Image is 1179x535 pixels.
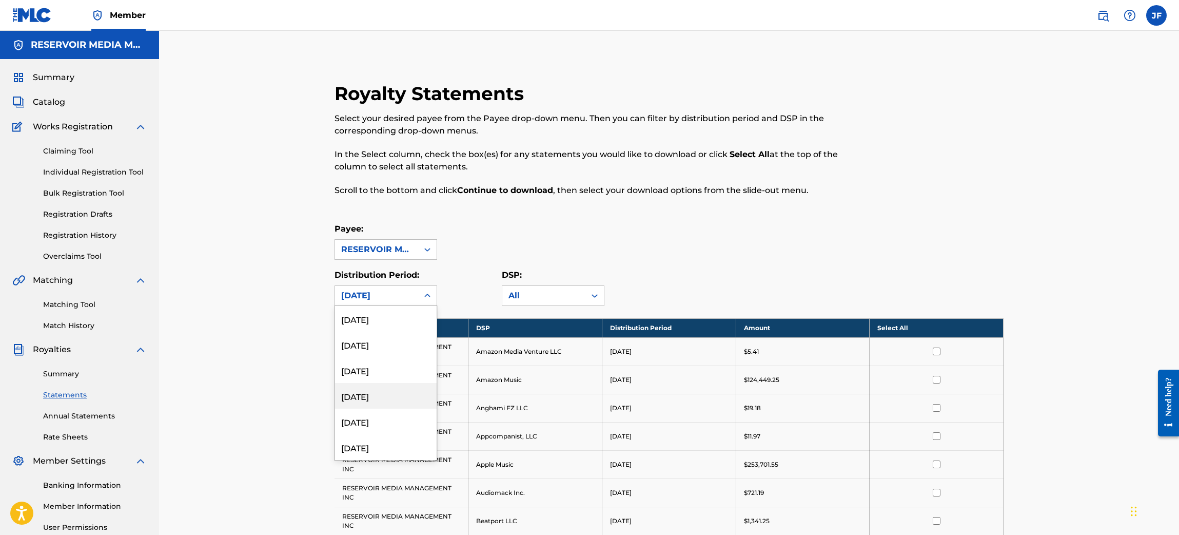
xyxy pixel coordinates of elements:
img: expand [134,455,147,467]
img: Top Rightsholder [91,9,104,22]
p: Scroll to the bottom and click , then select your download options from the slide-out menu. [335,184,850,197]
p: $124,449.25 [744,375,779,385]
span: Member Settings [33,455,106,467]
label: Distribution Period: [335,270,419,280]
a: Member Information [43,501,147,512]
img: help [1124,9,1136,22]
iframe: Resource Center [1150,361,1179,444]
img: expand [134,121,147,133]
th: DSP [468,318,602,337]
p: In the Select column, check the box(es) for any statements you would like to download or click at... [335,148,850,173]
div: [DATE] [335,383,437,409]
iframe: Chat Widget [1128,486,1179,535]
h2: Royalty Statements [335,82,529,105]
p: $1,341.25 [744,517,770,526]
td: [DATE] [602,394,736,422]
td: Amazon Music [468,366,602,394]
img: Summary [12,71,25,84]
label: DSP: [502,270,522,280]
td: RESERVOIR MEDIA MANAGEMENT INC [335,479,468,507]
a: Claiming Tool [43,146,147,157]
span: Matching [33,274,73,286]
a: Rate Sheets [43,432,147,443]
p: $11.97 [744,432,760,441]
img: expand [134,343,147,356]
p: $253,701.55 [744,460,778,469]
a: CatalogCatalog [12,96,65,108]
a: Registration History [43,230,147,241]
strong: Select All [730,149,770,159]
h5: RESERVOIR MEDIA MANAGEMENT INC [31,39,147,51]
span: Works Registration [33,121,113,133]
a: Banking Information [43,480,147,491]
img: expand [134,274,147,286]
td: Appcompanist, LLC [468,422,602,450]
span: Member [110,9,146,21]
span: Royalties [33,343,71,356]
p: $19.18 [744,404,761,413]
img: Catalog [12,96,25,108]
img: search [1097,9,1109,22]
div: RESERVOIR MEDIA MANAGEMENT INC [341,243,412,256]
a: SummarySummary [12,71,74,84]
img: Royalties [12,343,25,356]
td: [DATE] [602,507,736,535]
td: RESERVOIR MEDIA MANAGEMENT INC [335,450,468,479]
div: [DATE] [335,306,437,332]
a: Statements [43,390,147,400]
div: [DATE] [341,290,412,302]
img: Accounts [12,39,25,51]
td: Apple Music [468,450,602,479]
th: Distribution Period [602,318,736,337]
td: [DATE] [602,479,736,507]
div: Drag [1131,496,1137,527]
p: Select your desired payee from the Payee drop-down menu. Then you can filter by distribution peri... [335,112,850,137]
strong: Continue to download [457,185,553,195]
span: Catalog [33,96,65,108]
label: Payee: [335,224,363,234]
td: Beatport LLC [468,507,602,535]
div: User Menu [1146,5,1167,26]
a: Summary [43,369,147,379]
a: Match History [43,320,147,331]
td: [DATE] [602,450,736,479]
div: Help [1119,5,1140,26]
td: [DATE] [602,337,736,366]
a: Public Search [1093,5,1113,26]
span: Summary [33,71,74,84]
div: [DATE] [335,332,437,357]
div: [DATE] [335,434,437,460]
img: Matching [12,274,25,286]
a: Registration Drafts [43,209,147,220]
p: $721.19 [744,488,764,498]
a: Bulk Registration Tool [43,188,147,199]
th: Select All [870,318,1004,337]
div: [DATE] [335,409,437,434]
td: RESERVOIR MEDIA MANAGEMENT INC [335,507,468,535]
td: Audiomack Inc. [468,479,602,507]
a: Annual Statements [43,411,147,422]
a: User Permissions [43,522,147,533]
th: Amount [736,318,870,337]
td: [DATE] [602,366,736,394]
img: MLC Logo [12,8,52,23]
img: Member Settings [12,455,25,467]
a: Overclaims Tool [43,251,147,262]
img: Works Registration [12,121,26,133]
div: [DATE] [335,357,437,383]
a: Individual Registration Tool [43,167,147,178]
td: Amazon Media Venture LLC [468,337,602,366]
td: [DATE] [602,422,736,450]
div: All [508,290,579,302]
p: $5.41 [744,347,759,356]
td: Anghami FZ LLC [468,394,602,422]
a: Matching Tool [43,299,147,310]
